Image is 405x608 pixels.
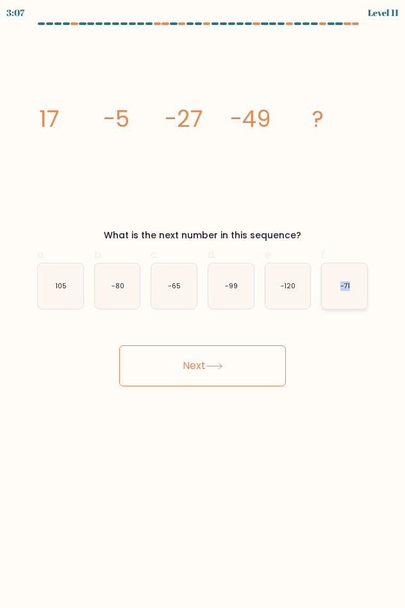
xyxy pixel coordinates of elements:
[94,247,103,262] span: b.
[37,247,45,262] span: a.
[312,103,324,135] tspan: ?
[35,229,370,242] div: What is the next number in this sequence?
[103,103,129,135] tspan: -5
[368,6,399,19] div: Level 11
[56,281,67,291] text: 105
[225,281,238,291] text: -99
[6,6,24,19] div: 3:07
[168,281,181,291] text: -65
[112,281,124,291] text: -80
[265,247,273,262] span: e.
[165,103,202,135] tspan: -27
[119,345,286,386] button: Next
[208,247,216,262] span: d.
[340,281,350,291] text: -71
[39,103,59,135] tspan: 17
[281,281,295,291] text: -120
[230,103,271,135] tspan: -49
[321,247,327,262] span: f.
[151,247,159,262] span: c.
